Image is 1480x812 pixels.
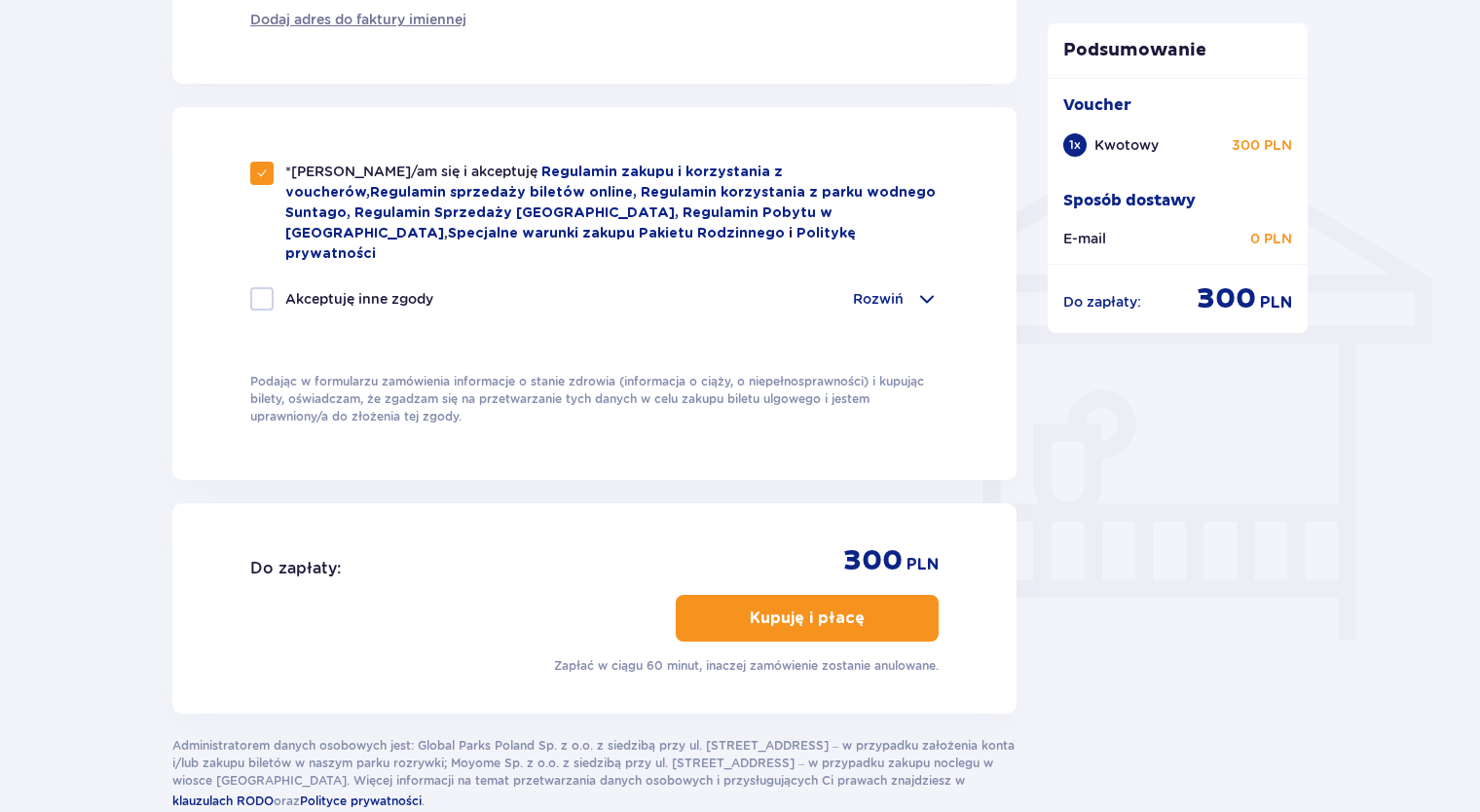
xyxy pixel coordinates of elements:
p: Sposób dostawy [1063,190,1196,211]
p: E-mail [1063,229,1106,248]
p: Akceptuję inne zgody [285,289,433,309]
div: 1 x [1063,133,1087,157]
span: klauzulach RODO [172,794,274,808]
p: , [285,162,939,264]
p: Do zapłaty : [1063,292,1141,312]
p: 300 PLN [1232,135,1292,155]
p: Kwotowy [1094,135,1159,155]
p: Podsumowanie [1048,39,1309,62]
a: klauzulach RODO [172,790,274,811]
p: Do zapłaty : [250,558,341,579]
span: *[PERSON_NAME]/am się i akceptuję [285,164,541,179]
a: Specjalne warunki zakupu Pakietu Rodzinnego [448,227,785,240]
a: Regulamin sprzedaży biletów online, [370,186,641,200]
a: Polityce prywatności [300,790,422,811]
p: Podając w formularzu zamówienia informacje o stanie zdrowia (informacja o ciąży, o niepełnosprawn... [250,373,939,425]
p: Rozwiń [853,289,904,309]
p: 0 PLN [1250,229,1292,248]
p: Administratorem danych osobowych jest: Global Parks Poland Sp. z o.o. z siedzibą przy ul. [STREET... [172,737,1017,811]
span: 300 [843,542,903,579]
span: i [789,227,796,240]
button: Kupuję i płacę [676,595,939,642]
p: Zapłać w ciągu 60 minut, inaczej zamówienie zostanie anulowane. [554,657,939,675]
span: 300 [1197,280,1256,317]
span: PLN [1260,292,1292,314]
p: Kupuję i płacę [750,608,865,629]
p: Voucher [1063,94,1131,116]
a: Dodaj adres do faktury imiennej [250,10,466,29]
a: Regulamin Sprzedaży [GEOGRAPHIC_DATA], [354,206,683,220]
span: Polityce prywatności [300,794,422,808]
span: PLN [906,554,939,575]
